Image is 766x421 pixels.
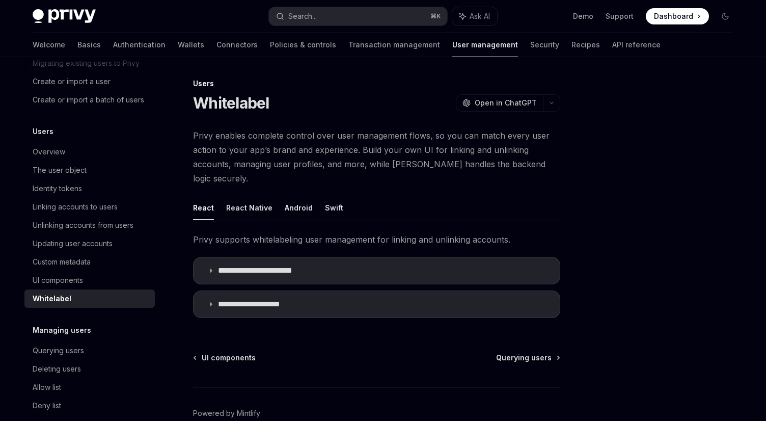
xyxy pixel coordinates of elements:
[496,353,559,363] a: Querying users
[285,196,313,220] button: Android
[606,11,634,21] a: Support
[33,164,87,176] div: The user object
[33,201,118,213] div: Linking accounts to users
[33,345,84,357] div: Querying users
[269,7,447,25] button: Search...⌘K
[33,363,81,375] div: Deleting users
[24,143,155,161] a: Overview
[475,98,537,108] span: Open in ChatGPT
[24,234,155,253] a: Updating user accounts
[24,360,155,378] a: Deleting users
[33,324,91,336] h5: Managing users
[24,161,155,179] a: The user object
[33,9,96,23] img: dark logo
[530,33,559,57] a: Security
[430,12,441,20] span: ⌘ K
[24,397,155,415] a: Deny list
[573,11,593,21] a: Demo
[33,94,144,106] div: Create or import a batch of users
[325,196,343,220] button: Swift
[178,33,204,57] a: Wallets
[33,381,61,393] div: Allow list
[24,271,155,290] a: UI components
[452,33,518,57] a: User management
[612,33,661,57] a: API reference
[452,7,497,25] button: Ask AI
[24,72,155,91] a: Create or import a user
[193,232,560,247] span: Privy supports whitelabeling user management for linking and unlinking accounts.
[348,33,440,57] a: Transaction management
[24,91,155,109] a: Create or import a batch of users
[33,256,91,268] div: Custom metadata
[654,11,693,21] span: Dashboard
[456,94,543,112] button: Open in ChatGPT
[193,128,560,186] span: Privy enables complete control over user management flows, so you can match every user action to ...
[24,179,155,198] a: Identity tokens
[288,10,317,22] div: Search...
[717,8,733,24] button: Toggle dark mode
[33,75,111,88] div: Create or import a user
[33,400,61,412] div: Deny list
[33,274,83,286] div: UI components
[226,196,272,220] button: React Native
[193,78,560,89] div: Users
[193,196,214,220] button: React
[24,216,155,234] a: Unlinking accounts from users
[571,33,600,57] a: Recipes
[496,353,552,363] span: Querying users
[33,238,113,250] div: Updating user accounts
[33,182,82,195] div: Identity tokens
[216,33,258,57] a: Connectors
[33,125,53,138] h5: Users
[24,341,155,360] a: Querying users
[193,94,269,112] h1: Whitelabel
[194,353,256,363] a: UI components
[33,219,133,231] div: Unlinking accounts from users
[646,8,709,24] a: Dashboard
[24,290,155,308] a: Whitelabel
[202,353,256,363] span: UI components
[24,253,155,271] a: Custom metadata
[24,198,155,216] a: Linking accounts to users
[33,33,65,57] a: Welcome
[470,11,490,21] span: Ask AI
[33,146,65,158] div: Overview
[24,378,155,397] a: Allow list
[113,33,166,57] a: Authentication
[193,408,260,418] a: Powered by Mintlify
[270,33,336,57] a: Policies & controls
[77,33,101,57] a: Basics
[33,293,71,305] div: Whitelabel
